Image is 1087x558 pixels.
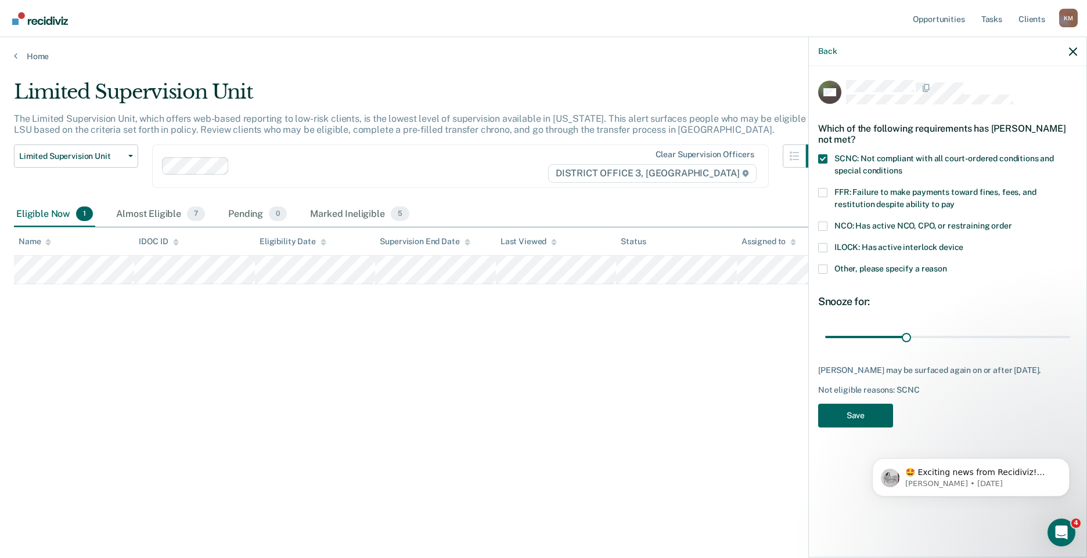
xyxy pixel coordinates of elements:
span: FFR: Failure to make payments toward fines, fees, and restitution despite ability to pay [834,187,1036,209]
button: Back [818,46,837,56]
span: SCNC: Not compliant with all court-ordered conditions and special conditions [834,154,1054,175]
span: 4 [1071,519,1081,528]
div: IDOC ID [139,237,178,247]
span: 0 [269,206,287,222]
div: Limited Supervision Unit [14,80,829,113]
div: Assigned to [742,237,796,247]
button: Save [818,404,893,427]
div: [PERSON_NAME] may be surfaced again on or after [DATE]. [818,365,1077,375]
span: DISTRICT OFFICE 3, [GEOGRAPHIC_DATA] [548,164,757,183]
div: Snooze for: [818,295,1077,308]
a: Home [14,51,1073,61]
button: Profile dropdown button [1059,9,1078,27]
div: K M [1059,9,1078,27]
iframe: Intercom live chat [1048,519,1075,546]
div: Status [621,237,646,247]
div: Which of the following requirements has [PERSON_NAME] not met? [818,114,1077,154]
div: Almost Eligible [114,202,207,227]
iframe: Intercom notifications message [855,434,1087,515]
span: Other, please specify a reason [834,264,947,273]
div: Not eligible reasons: SCNC [818,385,1077,395]
img: Recidiviz [12,12,68,25]
span: 5 [391,206,409,222]
div: Name [19,237,51,247]
div: Marked Ineligible [308,202,412,227]
div: Eligibility Date [260,237,326,247]
div: Last Viewed [501,237,557,247]
span: Limited Supervision Unit [19,151,124,161]
div: Supervision End Date [380,237,470,247]
span: 7 [187,206,205,222]
div: Clear supervision officers [656,150,754,160]
p: The Limited Supervision Unit, which offers web-based reporting to low-risk clients, is the lowest... [14,113,820,135]
div: Eligible Now [14,202,95,227]
span: ILOCK: Has active interlock device [834,242,963,252]
div: Pending [226,202,289,227]
span: NCO: Has active NCO, CPO, or restraining order [834,221,1012,230]
span: 1 [76,206,93,222]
